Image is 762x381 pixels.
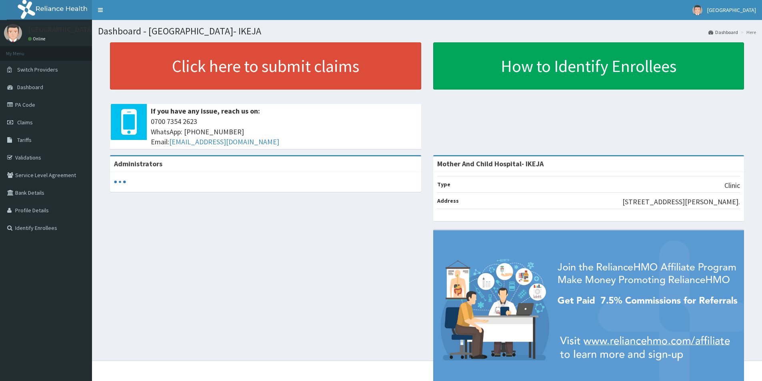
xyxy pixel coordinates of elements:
[28,26,94,33] p: [GEOGRAPHIC_DATA]
[707,6,756,14] span: [GEOGRAPHIC_DATA]
[114,159,162,168] b: Administrators
[17,119,33,126] span: Claims
[433,42,744,90] a: How to Identify Enrollees
[437,181,450,188] b: Type
[739,29,756,36] li: Here
[169,137,279,146] a: [EMAIL_ADDRESS][DOMAIN_NAME]
[708,29,738,36] a: Dashboard
[110,42,421,90] a: Click here to submit claims
[28,36,47,42] a: Online
[17,84,43,91] span: Dashboard
[114,176,126,188] svg: audio-loading
[98,26,756,36] h1: Dashboard - [GEOGRAPHIC_DATA]- IKEJA
[151,106,260,116] b: If you have any issue, reach us on:
[724,180,740,191] p: Clinic
[437,159,544,168] strong: Mother And Child Hospital- IKEJA
[622,197,740,207] p: [STREET_ADDRESS][PERSON_NAME].
[17,136,32,144] span: Tariffs
[4,24,22,42] img: User Image
[17,66,58,73] span: Switch Providers
[692,5,702,15] img: User Image
[151,116,417,147] span: 0700 7354 2623 WhatsApp: [PHONE_NUMBER] Email:
[437,197,459,204] b: Address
